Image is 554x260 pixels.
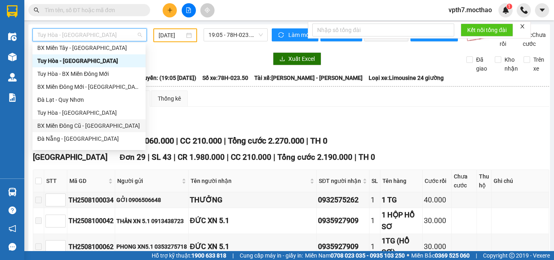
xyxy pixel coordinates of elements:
[190,215,315,226] div: ĐỨC XN 5.1
[200,3,215,17] button: aim
[148,153,150,162] span: |
[492,170,549,192] th: Ghi chú
[424,215,450,226] div: 30.000
[180,136,222,146] span: CC 210.000
[317,192,369,208] td: 0932575262
[32,80,146,93] div: BX Miền Đông Mới - Tuy Hòa
[277,153,352,162] span: Tổng cước 2.190.000
[509,253,515,258] span: copyright
[371,215,379,226] div: 1
[37,29,142,41] span: Tuy Hòa - Đà Nẵng
[37,95,141,104] div: Đà Lạt - Quy Nhơn
[318,241,368,252] div: 0935927909
[254,73,363,82] span: Tài xế: [PERSON_NAME] - [PERSON_NAME]
[442,5,498,15] span: vpth7.mocthao
[371,194,379,206] div: 1
[240,251,303,260] span: Cung cấp máy in - giấy in:
[152,251,226,260] span: Hỗ trợ kỹ thuật:
[288,30,312,39] span: Làm mới
[69,242,114,252] div: TH2508100062
[331,252,405,259] strong: 0708 023 035 - 0935 103 250
[288,54,315,63] span: Xuất Excel
[189,208,317,234] td: ĐỨC XN 5.1
[152,153,172,162] span: SL 43
[369,73,444,82] span: Loại xe: Limousine 24 giường
[424,241,450,252] div: 30.000
[33,153,107,162] span: [GEOGRAPHIC_DATA]
[318,194,368,206] div: 0932575262
[411,251,470,260] span: Miền Bắc
[116,217,187,226] div: THÂN XN 5.1 0913438723
[189,234,317,260] td: ĐỨC XN 5.1
[191,252,226,259] strong: 1900 633 818
[8,32,17,41] img: warehouse-icon
[473,55,490,73] span: Đã giao
[44,170,67,192] th: STT
[9,225,16,232] span: notification
[37,56,141,65] div: Tuy Hòa - [GEOGRAPHIC_DATA]
[477,170,492,192] th: Thu hộ
[520,24,525,29] span: close
[224,136,226,146] span: |
[9,206,16,214] span: question-circle
[310,136,327,146] span: TH 0
[452,170,477,192] th: Chưa cước
[69,195,114,205] div: TH2508100034
[306,136,308,146] span: |
[120,153,146,162] span: Đơn 29
[232,251,234,260] span: |
[182,3,196,17] button: file-add
[535,3,549,17] button: caret-down
[520,6,528,14] img: phone-icon
[278,32,285,39] span: sync
[32,41,146,54] div: BX Miền Tây - Tuy Hòa
[382,194,421,206] div: 1 TG
[273,153,275,162] span: |
[501,55,521,73] span: Kho nhận
[69,176,107,185] span: Mã GD
[382,235,421,258] div: 1TG (HỒ SƠ)
[190,194,315,206] div: THƯỞNG
[423,170,452,192] th: Cước rồi
[37,108,141,117] div: Tuy Hòa - [GEOGRAPHIC_DATA]
[461,24,513,37] button: Kết nối tổng đài
[45,6,140,15] input: Tìm tên, số ĐT hoặc mã đơn
[424,194,450,206] div: 40.000
[502,6,509,14] img: icon-new-feature
[279,56,285,62] span: download
[435,252,470,259] strong: 0369 525 060
[190,241,315,252] div: ĐỨC XN 5.1
[32,67,146,80] div: Tuy Hòa - BX Miền Đông Mới
[174,153,176,162] span: |
[317,234,369,260] td: 0935927909
[8,73,17,82] img: warehouse-icon
[158,94,181,103] div: Thống kê
[37,134,141,143] div: Đà Nẵng - [GEOGRAPHIC_DATA]
[37,69,141,78] div: Tuy Hòa - BX Miền Đông Mới
[117,176,180,185] span: Người gửi
[467,26,507,34] span: Kết nối tổng đài
[69,216,114,226] div: TH2508100042
[227,153,229,162] span: |
[32,93,146,106] div: Đà Lạt - Quy Nhơn
[67,234,115,260] td: TH2508100062
[204,7,210,13] span: aim
[382,209,421,232] div: 1 HỘP HỒ SƠ
[176,136,178,146] span: |
[37,147,141,156] div: Tuy Hoà - Bến xe Bình Dương (Hàng)
[186,7,191,13] span: file-add
[9,243,16,251] span: message
[371,241,379,252] div: 1
[32,119,146,132] div: BX Miền Đông Cũ - Tuy Hoà
[137,73,196,82] span: Chuyến: (19:05 [DATE])
[476,251,477,260] span: |
[34,7,39,13] span: search
[32,54,146,67] div: Tuy Hòa - Đà Nẵng
[317,208,369,234] td: 0935927909
[32,145,146,158] div: Tuy Hoà - Bến xe Bình Dương (Hàng)
[319,176,361,185] span: SĐT người nhận
[520,30,547,48] span: Lọc Chưa cước
[318,215,368,226] div: 0935927909
[369,170,380,192] th: SL
[37,121,141,130] div: BX Miền Đông Cũ - [GEOGRAPHIC_DATA]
